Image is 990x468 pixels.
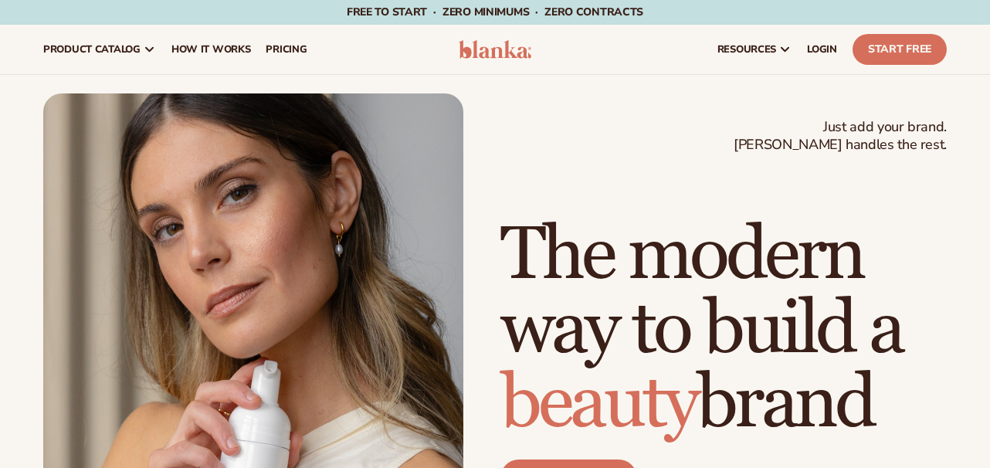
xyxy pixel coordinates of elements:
[853,34,947,65] a: Start Free
[347,5,643,19] span: Free to start · ZERO minimums · ZERO contracts
[500,219,947,441] h1: The modern way to build a brand
[500,358,697,449] span: beauty
[258,25,314,74] a: pricing
[807,43,837,56] span: LOGIN
[710,25,799,74] a: resources
[459,40,531,59] img: logo
[171,43,251,56] span: How It Works
[799,25,845,74] a: LOGIN
[43,43,141,56] span: product catalog
[266,43,307,56] span: pricing
[36,25,164,74] a: product catalog
[717,43,776,56] span: resources
[734,118,947,154] span: Just add your brand. [PERSON_NAME] handles the rest.
[164,25,259,74] a: How It Works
